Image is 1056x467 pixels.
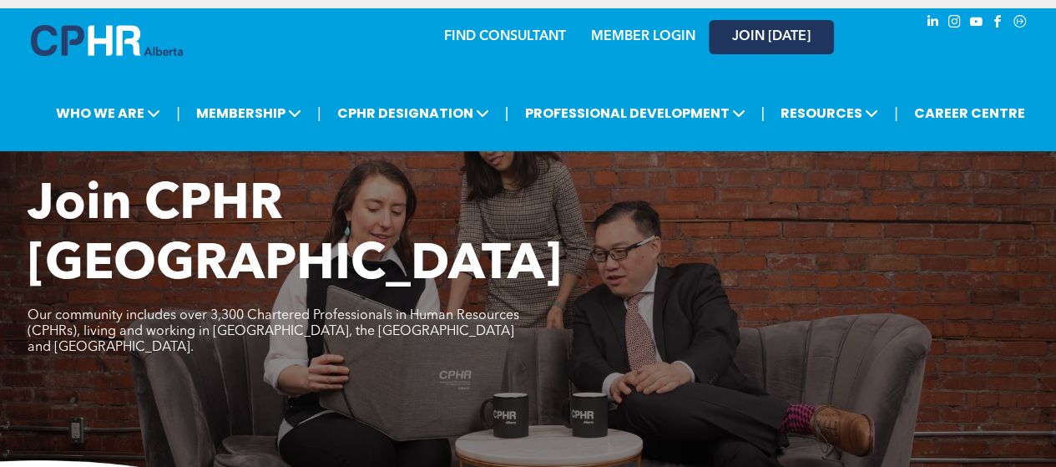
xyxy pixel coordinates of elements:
span: MEMBERSHIP [191,98,306,129]
a: MEMBER LOGIN [591,30,695,43]
span: CPHR DESIGNATION [332,98,494,129]
li: | [760,96,765,130]
span: JOIN [DATE] [732,29,811,45]
li: | [176,96,180,130]
a: FIND CONSULTANT [444,30,566,43]
a: JOIN [DATE] [709,20,834,54]
li: | [894,96,898,130]
a: facebook [989,13,1008,35]
span: RESOURCES [776,98,883,129]
a: instagram [946,13,964,35]
a: linkedin [924,13,942,35]
a: CAREER CENTRE [909,98,1030,129]
span: WHO WE ARE [51,98,165,129]
a: youtube [968,13,986,35]
img: A blue and white logo for cp alberta [31,25,183,56]
li: | [317,96,321,130]
li: | [505,96,509,130]
span: Our community includes over 3,300 Chartered Professionals in Human Resources (CPHRs), living and ... [28,309,519,354]
span: Join CPHR [GEOGRAPHIC_DATA] [28,180,562,291]
a: Social network [1011,13,1029,35]
span: PROFESSIONAL DEVELOPMENT [519,98,750,129]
